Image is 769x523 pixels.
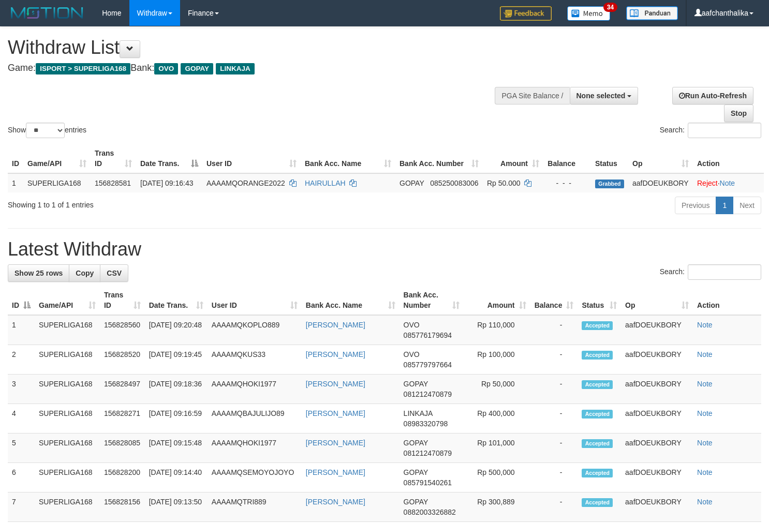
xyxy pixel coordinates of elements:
[697,350,713,358] a: Note
[660,123,761,138] label: Search:
[91,144,136,173] th: Trans ID: activate to sort column ascending
[487,179,521,187] span: Rp 50.000
[404,420,448,428] span: Copy 08983320798 to clipboard
[716,197,733,214] a: 1
[404,449,452,457] span: Copy 081212470879 to clipboard
[582,439,613,448] span: Accepted
[8,63,502,73] h4: Game: Bank:
[582,351,613,360] span: Accepted
[464,404,530,434] td: Rp 400,000
[306,468,365,476] a: [PERSON_NAME]
[100,463,145,492] td: 156828200
[14,269,63,277] span: Show 25 rows
[23,173,91,192] td: SUPERLIGA168
[697,321,713,329] a: Note
[100,345,145,375] td: 156828520
[495,87,569,104] div: PGA Site Balance /
[8,123,86,138] label: Show entries
[35,375,100,404] td: SUPERLIGA168
[530,492,578,522] td: -
[395,144,483,173] th: Bank Acc. Number: activate to sort column ascending
[35,434,100,463] td: SUPERLIGA168
[145,434,208,463] td: [DATE] 09:15:48
[140,179,193,187] span: [DATE] 09:16:43
[8,196,313,210] div: Showing 1 to 1 of 1 entries
[464,286,530,315] th: Amount: activate to sort column ascending
[100,264,128,282] a: CSV
[733,197,761,214] a: Next
[582,410,613,419] span: Accepted
[697,468,713,476] a: Note
[675,197,716,214] a: Previous
[621,345,693,375] td: aafDOEUKBORY
[306,498,365,506] a: [PERSON_NAME]
[543,144,591,173] th: Balance
[306,380,365,388] a: [PERSON_NAME]
[136,144,202,173] th: Date Trans.: activate to sort column descending
[145,315,208,345] td: [DATE] 09:20:48
[621,286,693,315] th: Op: activate to sort column ascending
[404,380,428,388] span: GOPAY
[145,492,208,522] td: [DATE] 09:13:50
[578,286,621,315] th: Status: activate to sort column ascending
[430,179,478,187] span: Copy 085250083006 to clipboard
[693,144,764,173] th: Action
[404,409,433,417] span: LINKAJA
[100,492,145,522] td: 156828156
[208,434,302,463] td: AAAAMQHOKI1977
[306,350,365,358] a: [PERSON_NAME]
[595,180,624,188] span: Grabbed
[628,144,693,173] th: Op: activate to sort column ascending
[530,434,578,463] td: -
[530,375,578,404] td: -
[688,264,761,280] input: Search:
[208,404,302,434] td: AAAAMQBAJULIJO89
[720,179,735,187] a: Note
[404,350,420,358] span: OVO
[8,5,86,21] img: MOTION_logo.png
[567,6,611,21] img: Button%20Memo.svg
[548,178,587,188] div: - - -
[603,3,617,12] span: 34
[697,409,713,417] a: Note
[621,434,693,463] td: aafDOEUKBORY
[672,87,753,104] a: Run Auto-Refresh
[145,286,208,315] th: Date Trans.: activate to sort column ascending
[69,264,100,282] a: Copy
[8,315,35,345] td: 1
[154,63,178,74] span: OVO
[305,179,346,187] a: HAIRULLAH
[404,498,428,506] span: GOPAY
[530,286,578,315] th: Balance: activate to sort column ascending
[582,321,613,330] span: Accepted
[306,321,365,329] a: [PERSON_NAME]
[693,173,764,192] td: ·
[181,63,213,74] span: GOPAY
[530,315,578,345] td: -
[8,492,35,522] td: 7
[145,463,208,492] td: [DATE] 09:14:40
[208,492,302,522] td: AAAAMQTRI889
[208,286,302,315] th: User ID: activate to sort column ascending
[206,179,285,187] span: AAAAMQORANGE2022
[464,375,530,404] td: Rp 50,000
[688,123,761,138] input: Search:
[464,434,530,463] td: Rp 101,000
[697,498,713,506] a: Note
[8,173,23,192] td: 1
[8,239,761,260] h1: Latest Withdraw
[145,404,208,434] td: [DATE] 09:16:59
[8,37,502,58] h1: Withdraw List
[107,269,122,277] span: CSV
[483,144,543,173] th: Amount: activate to sort column ascending
[306,439,365,447] a: [PERSON_NAME]
[400,286,464,315] th: Bank Acc. Number: activate to sort column ascending
[626,6,678,20] img: panduan.png
[404,508,456,516] span: Copy 0882003326882 to clipboard
[621,492,693,522] td: aafDOEUKBORY
[530,345,578,375] td: -
[35,492,100,522] td: SUPERLIGA168
[464,345,530,375] td: Rp 100,000
[697,439,713,447] a: Note
[208,375,302,404] td: AAAAMQHOKI1977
